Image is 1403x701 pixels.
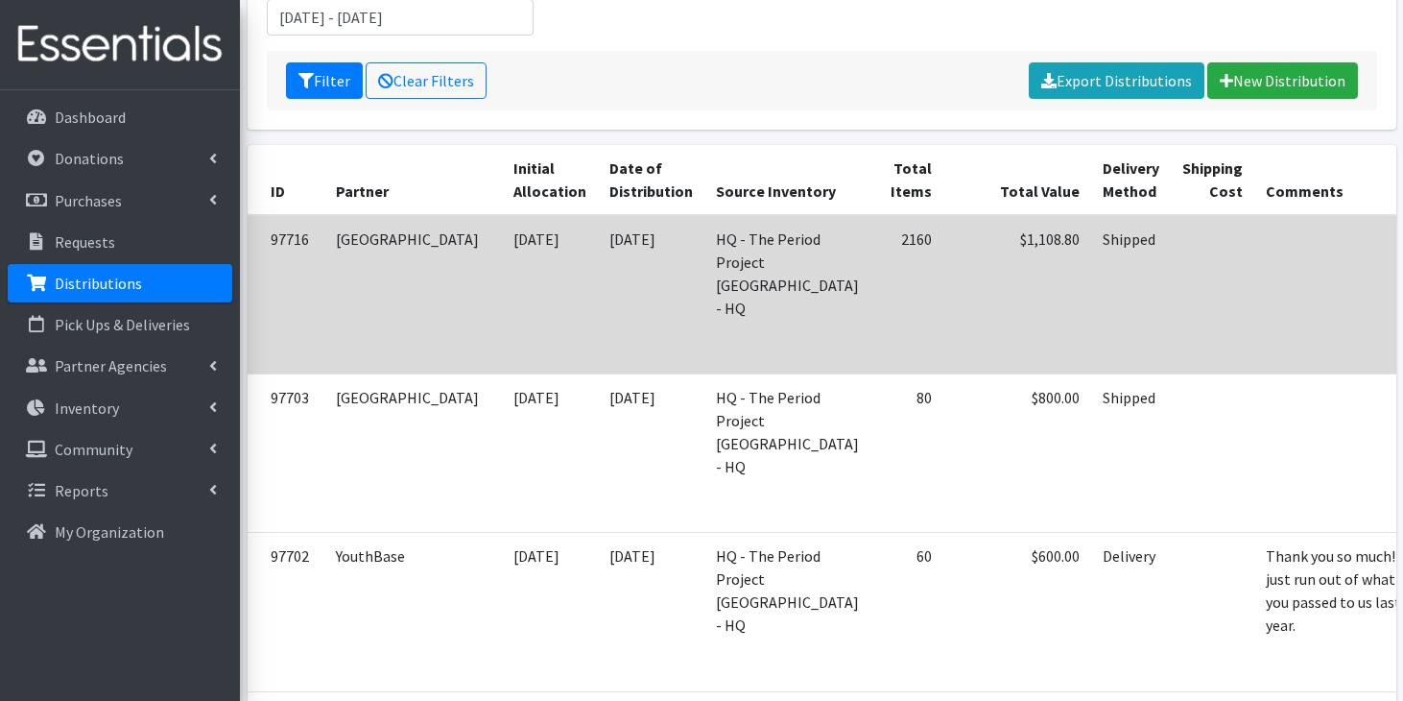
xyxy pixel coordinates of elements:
th: Date of Distribution [598,145,704,215]
th: ID [248,145,324,215]
th: Delivery Method [1091,145,1171,215]
td: 60 [870,533,943,691]
button: Filter [286,62,363,99]
a: Inventory [8,389,232,427]
p: Inventory [55,399,119,418]
a: Community [8,430,232,469]
td: [DATE] [598,533,704,691]
td: [GEOGRAPHIC_DATA] [324,374,502,532]
td: 97702 [248,533,324,691]
td: YouthBase [324,533,502,691]
p: Distributions [55,274,142,293]
td: [DATE] [598,374,704,532]
td: [DATE] [598,215,704,375]
td: 80 [870,374,943,532]
td: 97703 [248,374,324,532]
img: HumanEssentials [8,12,232,77]
th: Source Inventory [704,145,870,215]
a: Clear Filters [366,62,487,99]
th: Initial Allocation [502,145,598,215]
td: [DATE] [502,374,598,532]
th: Total Items [870,145,943,215]
td: $600.00 [943,533,1091,691]
td: [DATE] [502,533,598,691]
th: Total Value [943,145,1091,215]
th: Shipping Cost [1171,145,1254,215]
p: My Organization [55,522,164,542]
td: 97716 [248,215,324,375]
a: My Organization [8,513,232,551]
td: Delivery [1091,533,1171,691]
td: [DATE] [502,215,598,375]
td: Shipped [1091,374,1171,532]
a: Dashboard [8,98,232,136]
p: Dashboard [55,108,126,127]
a: Export Distributions [1029,62,1204,99]
td: HQ - The Period Project [GEOGRAPHIC_DATA] - HQ [704,533,870,691]
td: HQ - The Period Project [GEOGRAPHIC_DATA] - HQ [704,374,870,532]
td: [GEOGRAPHIC_DATA] [324,215,502,375]
p: Purchases [55,191,122,210]
td: 2160 [870,215,943,375]
a: Partner Agencies [8,347,232,385]
a: Donations [8,139,232,178]
td: HQ - The Period Project [GEOGRAPHIC_DATA] - HQ [704,215,870,375]
td: Shipped [1091,215,1171,375]
p: Community [55,440,132,459]
p: Reports [55,481,108,500]
a: Requests [8,223,232,261]
a: Pick Ups & Deliveries [8,305,232,344]
th: Partner [324,145,502,215]
td: $1,108.80 [943,215,1091,375]
p: Donations [55,149,124,168]
a: Purchases [8,181,232,220]
p: Pick Ups & Deliveries [55,315,190,334]
td: $800.00 [943,374,1091,532]
p: Partner Agencies [55,356,167,375]
a: Reports [8,471,232,510]
p: Requests [55,232,115,252]
a: Distributions [8,264,232,302]
a: New Distribution [1207,62,1358,99]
